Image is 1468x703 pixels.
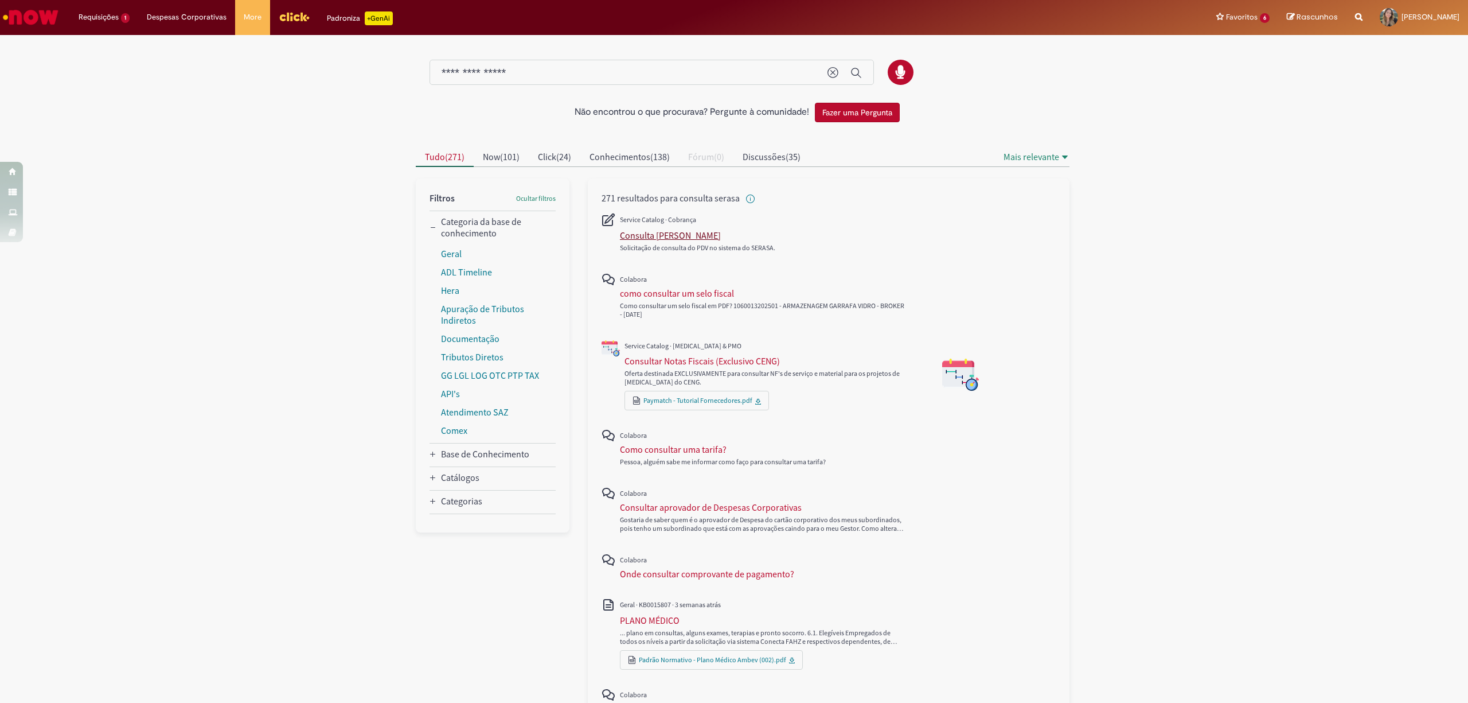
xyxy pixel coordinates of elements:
span: Favoritos [1226,11,1258,23]
span: [PERSON_NAME] [1401,12,1459,22]
img: click_logo_yellow_360x200.png [279,8,310,25]
p: +GenAi [365,11,393,25]
span: Requisições [79,11,119,23]
h2: Não encontrou o que procurava? Pergunte à comunidade! [575,107,809,118]
span: More [244,11,261,23]
span: 1 [121,13,130,23]
div: Padroniza [327,11,393,25]
img: ServiceNow [1,6,60,29]
a: Rascunhos [1287,12,1338,23]
span: 6 [1260,13,1270,23]
span: Rascunhos [1297,11,1338,22]
button: Fazer uma Pergunta [815,103,900,122]
span: Despesas Corporativas [147,11,227,23]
